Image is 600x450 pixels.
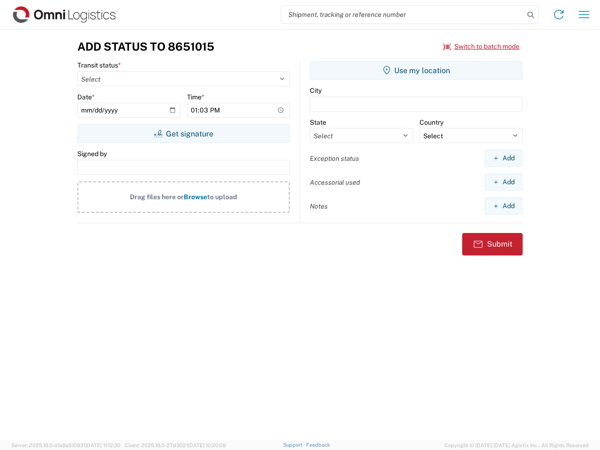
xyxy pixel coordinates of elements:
[85,442,120,448] span: [DATE] 11:12:30
[283,442,307,448] a: Support
[485,173,523,191] button: Add
[310,202,328,210] label: Notes
[310,86,322,95] label: City
[306,442,330,448] a: Feedback
[485,197,523,215] button: Add
[207,193,237,201] span: to upload
[310,154,359,163] label: Exception status
[443,39,519,54] button: Switch to batch mode
[184,193,207,201] span: Browse
[77,93,95,101] label: Date
[485,150,523,167] button: Add
[310,178,360,187] label: Accessorial used
[281,6,524,23] input: Shipment, tracking or reference number
[444,441,589,450] span: Copyright © [DATE]-[DATE] Agistix Inc., All Rights Reserved
[77,124,290,143] button: Get signature
[188,442,226,448] span: [DATE] 10:20:09
[310,118,326,127] label: State
[125,442,226,448] span: Client: 2025.18.0-27d3021
[420,118,443,127] label: Country
[310,61,523,80] button: Use my location
[11,442,120,448] span: Server: 2025.18.0-d1e9a510831
[130,193,184,201] span: Drag files here or
[77,150,107,158] label: Signed by
[462,233,523,255] button: Submit
[77,40,214,53] h3: Add Status to 8651015
[187,93,204,101] label: Time
[77,61,121,69] label: Transit status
